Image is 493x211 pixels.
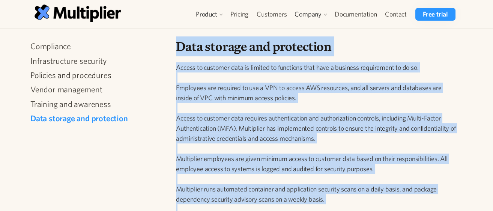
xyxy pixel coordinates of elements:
a: Policies and procedures [30,70,162,80]
strong: Data storage and protection [176,36,332,56]
a: Training and awareness [30,99,162,109]
a: Customers [253,8,291,21]
a: Documentation [331,8,381,21]
div: Product [192,8,226,21]
a: Vendor management [30,84,162,94]
a: Pricing [226,8,253,21]
a: Contact [381,8,411,21]
a: Compliance [30,41,162,51]
a: Data storage and protection [30,113,162,123]
div: Product [196,10,217,19]
a: Free trial [415,8,455,21]
div: Company [291,8,331,21]
div: Company [295,10,322,19]
a: Infrastructure security [30,56,162,65]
